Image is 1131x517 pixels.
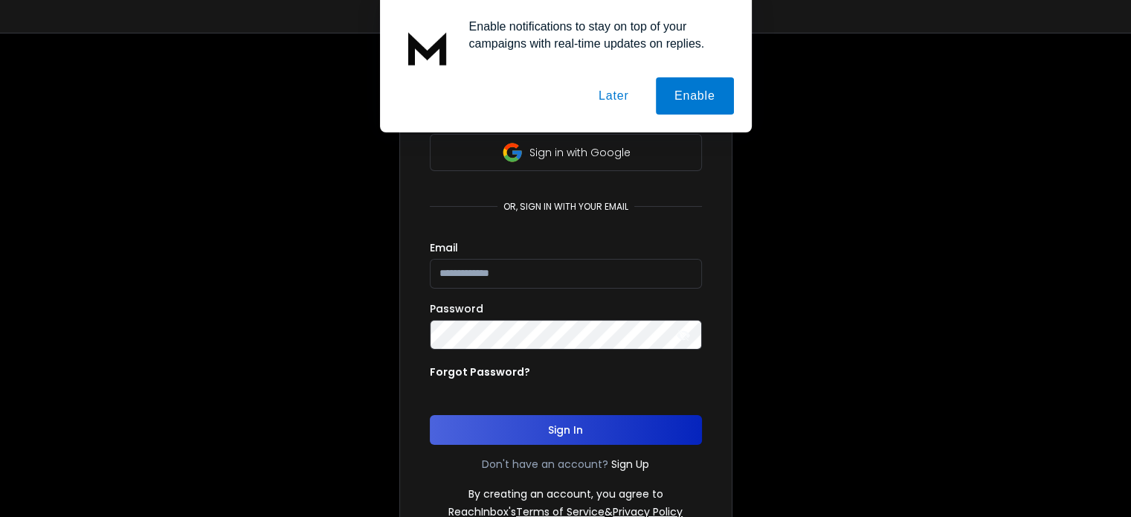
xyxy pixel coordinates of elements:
[468,487,663,501] p: By creating an account, you agree to
[398,18,457,77] img: notification icon
[497,201,634,213] p: or, sign in with your email
[611,457,649,472] a: Sign Up
[430,134,702,171] button: Sign in with Google
[430,304,483,314] label: Password
[482,457,608,472] p: Don't have an account?
[580,77,647,115] button: Later
[656,77,734,115] button: Enable
[430,415,702,445] button: Sign In
[430,365,530,379] p: Forgot Password?
[430,243,458,253] label: Email
[529,145,631,160] p: Sign in with Google
[457,18,734,52] div: Enable notifications to stay on top of your campaigns with real-time updates on replies.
